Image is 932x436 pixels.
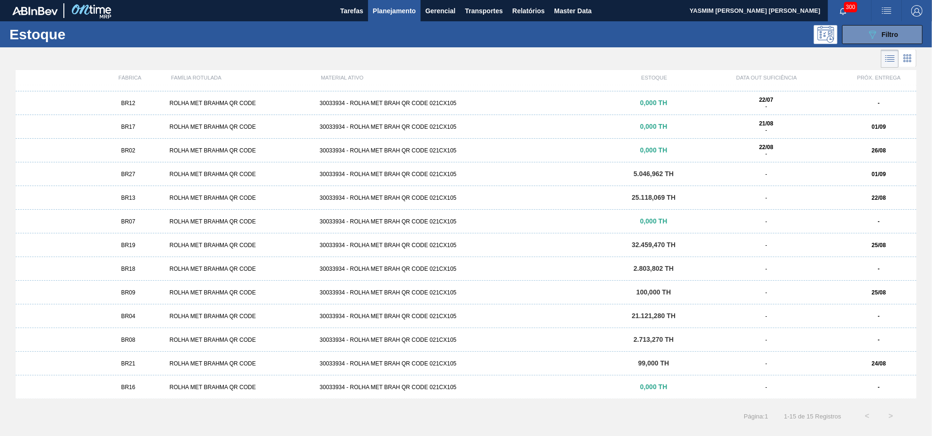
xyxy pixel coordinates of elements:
div: ROLHA MET BRAHMA QR CODE [166,100,316,107]
div: ROLHA MET BRAHMA QR CODE [166,360,316,367]
div: ESTOQUE [617,75,692,80]
div: ROLHA MET BRAHMA QR CODE [166,313,316,320]
span: BR27 [121,171,135,178]
div: FÁBRICA [92,75,167,80]
span: - [765,127,767,133]
span: BR09 [121,289,135,296]
span: Tarefas [340,5,363,17]
div: ROLHA MET BRAHMA QR CODE [166,195,316,201]
span: Planejamento [373,5,416,17]
span: 0,000 TH [640,383,668,391]
strong: 22/07 [759,97,774,103]
span: - [765,218,767,225]
span: BR13 [121,195,135,201]
strong: 26/08 [872,147,886,154]
img: TNhmsLtSVTkK8tSr43FrP2fwEKptu5GPRR3wAAAABJRU5ErkJggg== [12,7,58,15]
span: - [765,266,767,272]
div: 30033934 - ROLHA MET BRAH QR CODE 021CX105 [316,313,616,320]
span: BR04 [121,313,135,320]
div: ROLHA MET BRAHMA QR CODE [166,289,316,296]
strong: 25/08 [872,289,886,296]
strong: 22/08 [759,144,774,151]
span: BR17 [121,124,135,130]
span: Transportes [465,5,503,17]
span: - [765,195,767,201]
button: > [879,404,903,428]
span: - [765,171,767,178]
span: 0,000 TH [640,99,668,107]
div: 30033934 - ROLHA MET BRAH QR CODE 021CX105 [316,242,616,249]
div: ROLHA MET BRAHMA QR CODE [166,384,316,391]
span: 99,000 TH [638,359,669,367]
strong: 21/08 [759,120,774,127]
div: ROLHA MET BRAHMA QR CODE [166,147,316,154]
span: Relatórios [512,5,545,17]
h1: Estoque [9,29,151,40]
strong: - [878,384,880,391]
span: 2.803,802 TH [633,265,674,272]
div: ROLHA MET BRAHMA QR CODE [166,218,316,225]
span: 2.713,270 TH [633,336,674,343]
span: BR21 [121,360,135,367]
span: - [765,151,767,157]
div: PRÓX. ENTREGA [842,75,916,80]
img: Logout [911,5,923,17]
span: 0,000 TH [640,146,668,154]
strong: - [878,218,880,225]
span: 0,000 TH [640,123,668,130]
div: 30033934 - ROLHA MET BRAH QR CODE 021CX105 [316,360,616,367]
div: 30033934 - ROLHA MET BRAH QR CODE 021CX105 [316,147,616,154]
span: - [765,103,767,110]
div: ROLHA MET BRAHMA QR CODE [166,337,316,343]
div: Visão em Lista [881,50,899,68]
div: Pogramando: nenhum usuário selecionado [814,25,837,44]
div: 30033934 - ROLHA MET BRAH QR CODE 021CX105 [316,171,616,178]
span: BR07 [121,218,135,225]
button: Notificações [828,4,858,18]
span: BR02 [121,147,135,154]
strong: 01/09 [872,171,886,178]
span: 300 [844,2,857,12]
div: 30033934 - ROLHA MET BRAH QR CODE 021CX105 [316,195,616,201]
button: Filtro [842,25,923,44]
span: Página : 1 [744,413,768,420]
div: FAMÍLIA ROTULADA [167,75,317,80]
span: - [765,337,767,343]
div: ROLHA MET BRAHMA QR CODE [166,266,316,272]
span: BR16 [121,384,135,391]
div: 30033934 - ROLHA MET BRAH QR CODE 021CX105 [316,218,616,225]
div: 30033934 - ROLHA MET BRAH QR CODE 021CX105 [316,337,616,343]
div: ROLHA MET BRAHMA QR CODE [166,242,316,249]
span: Filtro [882,31,898,38]
strong: 01/09 [872,124,886,130]
div: 30033934 - ROLHA MET BRAH QR CODE 021CX105 [316,266,616,272]
span: - [765,360,767,367]
div: 30033934 - ROLHA MET BRAH QR CODE 021CX105 [316,289,616,296]
strong: - [878,313,880,320]
button: < [855,404,879,428]
strong: - [878,100,880,107]
div: 30033934 - ROLHA MET BRAH QR CODE 021CX105 [316,384,616,391]
span: 100,000 TH [636,288,671,296]
strong: 22/08 [872,195,886,201]
span: Gerencial [425,5,456,17]
span: 32.459,470 TH [632,241,676,249]
span: 21.121,280 TH [632,312,676,320]
strong: - [878,337,880,343]
span: BR08 [121,337,135,343]
div: ROLHA MET BRAHMA QR CODE [166,124,316,130]
div: 30033934 - ROLHA MET BRAH QR CODE 021CX105 [316,124,616,130]
span: BR18 [121,266,135,272]
span: 5.046,962 TH [633,170,674,178]
span: - [765,242,767,249]
strong: 24/08 [872,360,886,367]
div: 30033934 - ROLHA MET BRAH QR CODE 021CX105 [316,100,616,107]
span: 0,000 TH [640,217,668,225]
div: Visão em Cards [899,50,916,68]
span: - [765,384,767,391]
div: ROLHA MET BRAHMA QR CODE [166,171,316,178]
span: 25.118,069 TH [632,194,676,201]
span: - [765,313,767,320]
strong: 25/08 [872,242,886,249]
span: 1 - 15 de 15 Registros [783,413,841,420]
